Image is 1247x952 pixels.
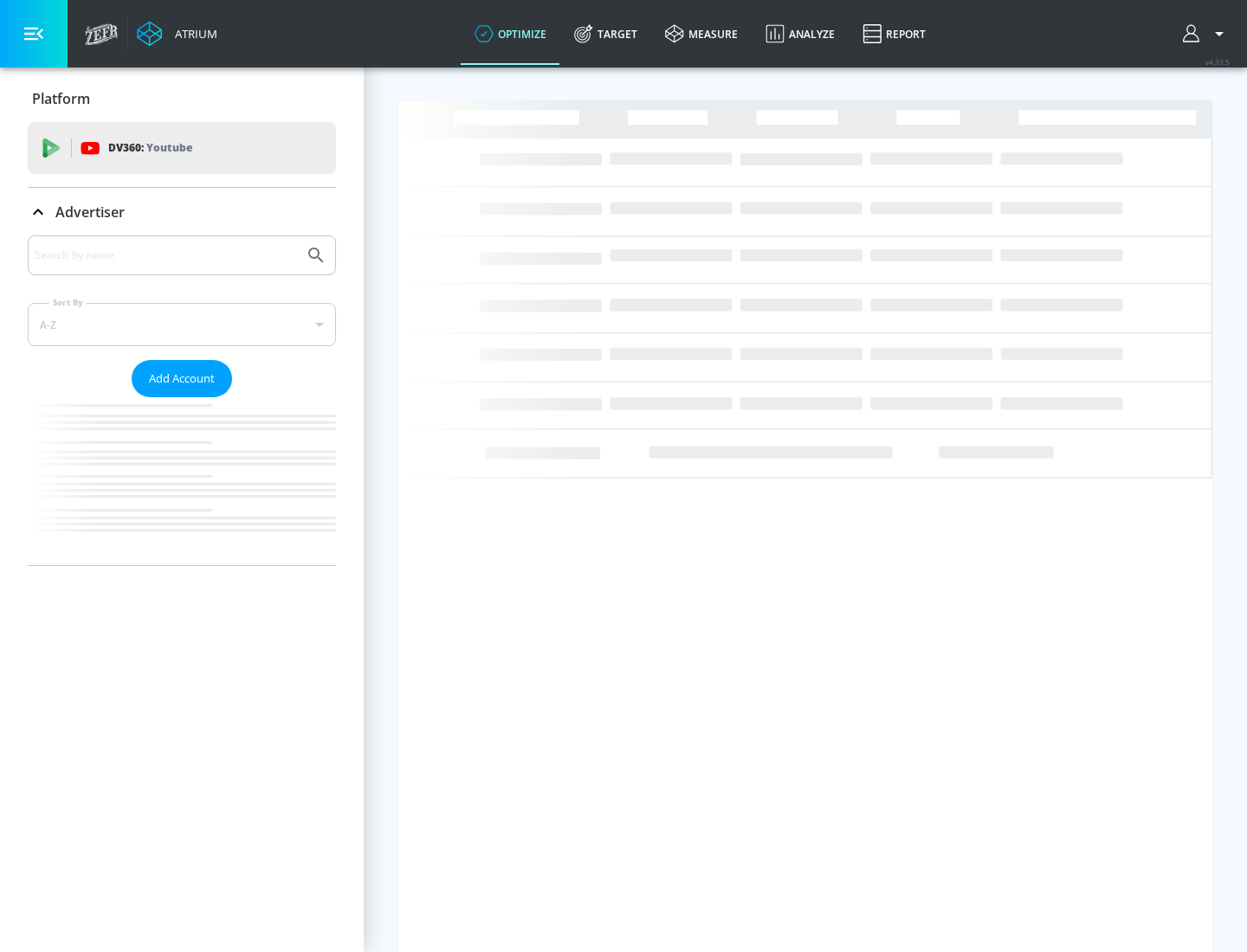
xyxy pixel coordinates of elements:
div: Advertiser [28,188,336,236]
p: Youtube [146,138,192,157]
a: optimize [461,3,560,65]
button: Add Account [132,360,232,397]
a: Atrium [137,21,217,47]
div: DV360: Youtube [28,122,336,174]
div: A-Z [28,303,336,346]
a: Report [849,3,940,65]
a: Target [560,3,651,65]
input: Search by name [35,244,297,267]
p: Platform [32,89,90,108]
a: Analyze [752,3,849,65]
div: Atrium [168,26,217,42]
span: v 4.33.5 [1205,57,1230,67]
label: Sort By [49,297,87,308]
p: Advertiser [55,203,125,222]
nav: list of Advertiser [28,397,336,565]
a: measure [651,3,752,65]
div: Advertiser [28,235,336,565]
span: Add Account [149,369,215,389]
p: DV360: [108,138,192,158]
div: Platform [28,74,336,123]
